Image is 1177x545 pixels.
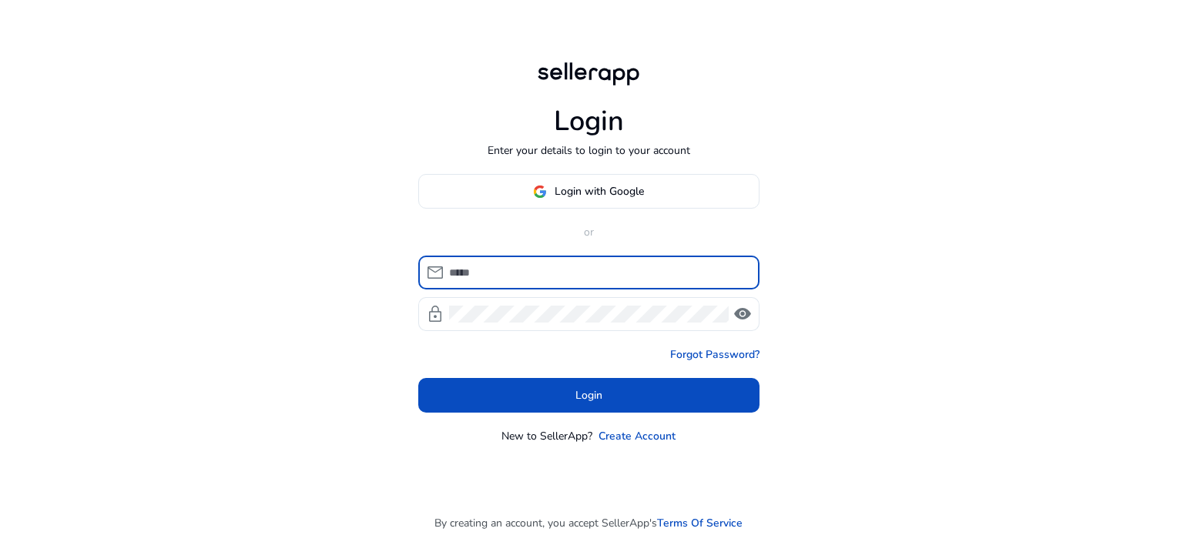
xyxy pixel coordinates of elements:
[555,183,644,199] span: Login with Google
[418,224,760,240] p: or
[599,428,676,444] a: Create Account
[575,387,602,403] span: Login
[733,305,752,323] span: visibility
[657,515,743,531] a: Terms Of Service
[488,142,690,159] p: Enter your details to login to your account
[418,378,760,413] button: Login
[426,305,444,323] span: lock
[418,174,760,209] button: Login with Google
[533,185,547,199] img: google-logo.svg
[501,428,592,444] p: New to SellerApp?
[670,346,760,363] a: Forgot Password?
[554,105,624,138] h1: Login
[426,263,444,282] span: mail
